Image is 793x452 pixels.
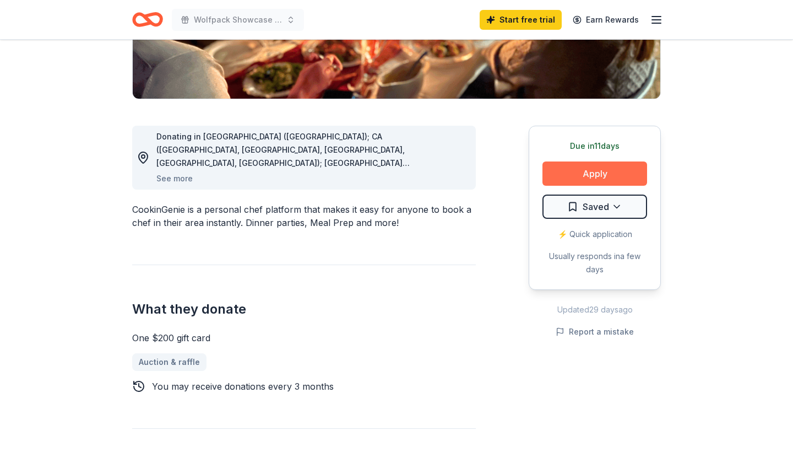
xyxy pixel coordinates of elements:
[566,10,645,30] a: Earn Rewards
[480,10,562,30] a: Start free trial
[132,331,476,345] div: One $200 gift card
[132,300,476,318] h2: What they donate
[556,325,634,338] button: Report a mistake
[172,9,304,31] button: Wolfpack Showcase 2025
[152,380,334,393] div: You may receive donations every 3 months
[132,7,163,33] a: Home
[542,139,647,153] div: Due in 11 days
[542,195,647,219] button: Saved
[156,132,448,406] span: Donating in [GEOGRAPHIC_DATA] ([GEOGRAPHIC_DATA]); CA ([GEOGRAPHIC_DATA], [GEOGRAPHIC_DATA], [GEO...
[542,162,647,186] button: Apply
[132,203,476,229] div: CookinGenie is a personal chef platform that makes it easy for anyone to book a chef in their are...
[583,200,609,214] span: Saved
[194,13,282,26] span: Wolfpack Showcase 2025
[542,250,647,276] div: Usually responds in a few days
[156,172,193,185] button: See more
[529,303,661,316] div: Updated 29 days ago
[132,353,207,371] a: Auction & raffle
[542,228,647,241] div: ⚡️ Quick application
